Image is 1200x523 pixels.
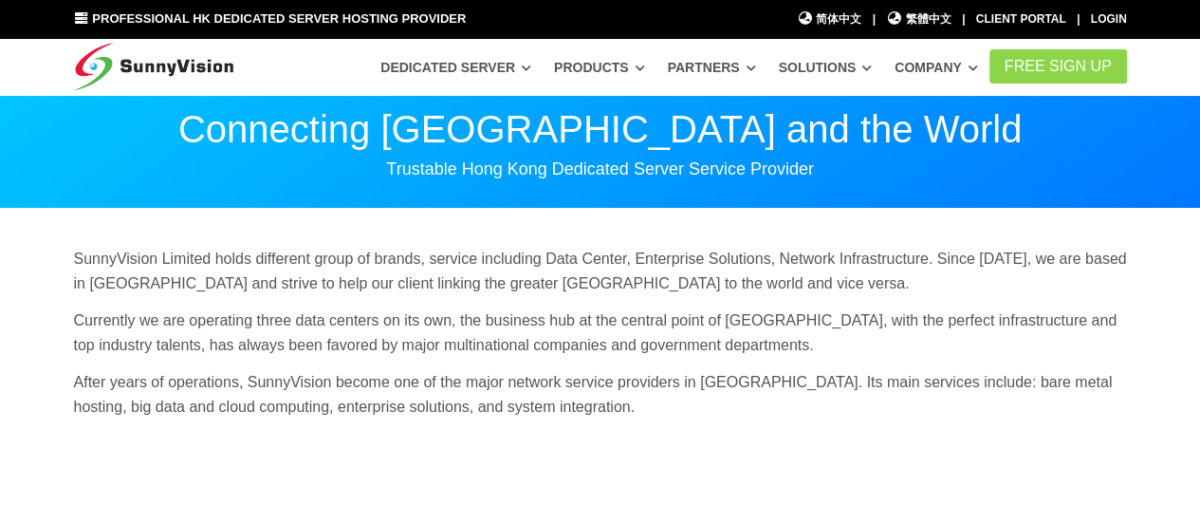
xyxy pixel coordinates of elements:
[74,370,1127,419] p: After years of operations, SunnyVision become one of the major network service providers in [GEOG...
[92,11,466,26] span: Professional HK Dedicated Server Hosting Provider
[668,50,756,84] a: Partners
[976,12,1066,26] a: Client Portal
[886,10,951,28] a: 繁體中文
[989,49,1127,84] a: FREE Sign Up
[797,10,862,28] a: 简体中文
[74,247,1127,295] p: SunnyVision Limited holds different group of brands, service including Data Center, Enterprise So...
[74,158,1127,180] p: Trustable Hong Kong Dedicated Server Service Provider
[74,110,1127,148] p: Connecting [GEOGRAPHIC_DATA] and the World
[554,50,645,84] a: Products
[1091,12,1127,26] a: Login
[1077,10,1080,28] li: |
[778,50,872,84] a: Solutions
[962,10,965,28] li: |
[895,50,978,84] a: Company
[872,10,875,28] li: |
[74,308,1127,357] p: Currently we are operating three data centers on its own, the business hub at the central point o...
[380,50,531,84] a: Dedicated Server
